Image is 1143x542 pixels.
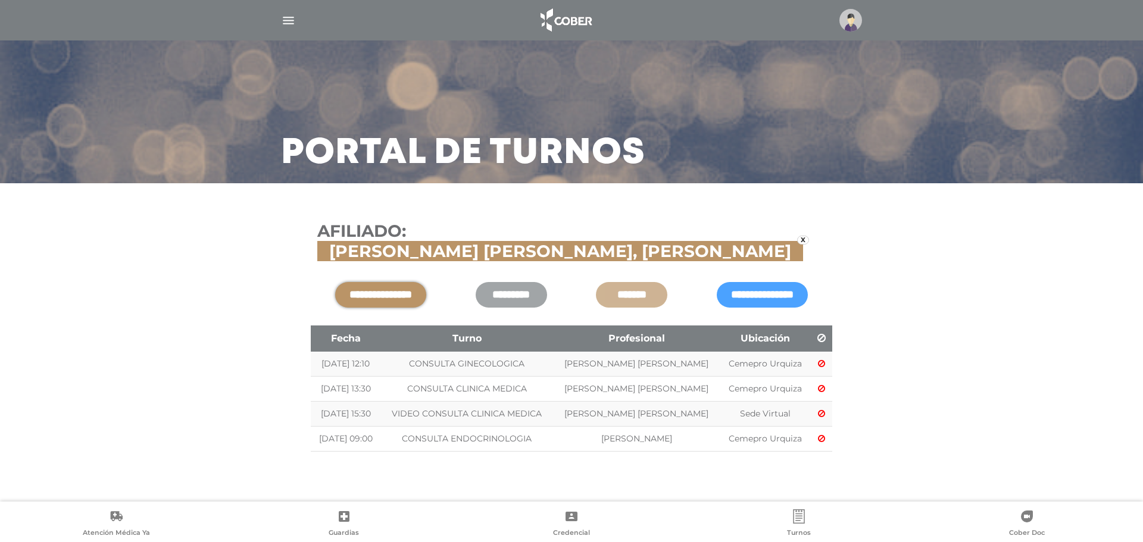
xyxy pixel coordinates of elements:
[329,528,359,539] span: Guardias
[317,221,826,261] h3: Afiliado:
[311,325,380,352] th: Fecha
[554,377,720,402] td: [PERSON_NAME] [PERSON_NAME]
[2,509,230,540] a: Atención Médica Ya
[311,352,380,377] td: [DATE] 12:10
[281,13,296,28] img: Cober_menu-lines-white.svg
[553,528,590,539] span: Credencial
[458,509,685,540] a: Credencial
[1009,528,1045,539] span: Cober Doc
[839,9,862,32] img: profile-placeholder.svg
[720,427,811,452] td: Cemepro Urquiza
[380,352,553,377] td: CONSULTA GINECOLOGICA
[554,402,720,427] td: [PERSON_NAME] [PERSON_NAME]
[818,358,825,369] a: Cancelar turno
[554,325,720,352] th: Profesional
[554,427,720,452] td: [PERSON_NAME]
[797,236,809,245] a: x
[818,383,825,394] a: Cancelar turno
[534,6,597,35] img: logo_cober_home-white.png
[281,138,645,169] h3: Portal de turnos
[380,325,553,352] th: Turno
[913,509,1141,540] a: Cober Doc
[787,528,811,539] span: Turnos
[720,352,811,377] td: Cemepro Urquiza
[311,377,380,402] td: [DATE] 13:30
[818,408,825,419] a: Cancelar turno
[311,402,380,427] td: [DATE] 15:30
[554,352,720,377] td: [PERSON_NAME] [PERSON_NAME]
[311,427,380,452] td: [DATE] 09:00
[380,402,553,427] td: VIDEO CONSULTA CLINICA MEDICA
[720,402,811,427] td: Sede Virtual
[380,377,553,402] td: CONSULTA CLINICA MEDICA
[230,509,457,540] a: Guardias
[685,509,913,540] a: Turnos
[83,528,150,539] span: Atención Médica Ya
[323,241,797,261] span: [PERSON_NAME] [PERSON_NAME], [PERSON_NAME]
[818,433,825,444] a: Cancelar turno
[720,377,811,402] td: Cemepro Urquiza
[720,325,811,352] th: Ubicación
[380,427,553,452] td: CONSULTA ENDOCRINOLOGIA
